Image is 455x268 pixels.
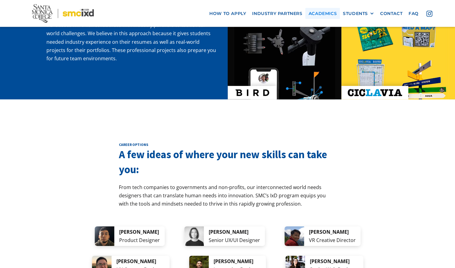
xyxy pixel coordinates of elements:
[343,11,368,16] div: STUDENTS
[309,236,356,244] div: VR Creative Director
[119,183,336,208] p: From tech companies to governments and non-profits, our interconnected world needs designers that...
[214,257,261,266] div: [PERSON_NAME]
[116,257,165,266] div: [PERSON_NAME]
[377,8,405,19] a: contact
[249,8,305,19] a: industry partners
[32,4,94,23] img: Santa Monica College - SMC IxD logo
[46,21,218,63] p: IxD classes will often collaborate with industry partners to tackle real-world challenges. We bel...
[119,228,160,236] div: [PERSON_NAME]
[310,257,358,266] div: [PERSON_NAME]
[343,11,374,16] div: STUDENTS
[426,10,432,17] img: icon - instagram
[405,8,422,19] a: faq
[209,236,260,244] div: Senior UX/UI Designer
[119,236,160,244] div: Product Designer
[206,8,249,19] a: how to apply
[119,142,336,147] h2: career options
[309,228,356,236] div: [PERSON_NAME]
[209,228,260,236] div: [PERSON_NAME]
[119,147,336,177] h3: A few ideas of where your new skills can take you:
[305,8,339,19] a: Academics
